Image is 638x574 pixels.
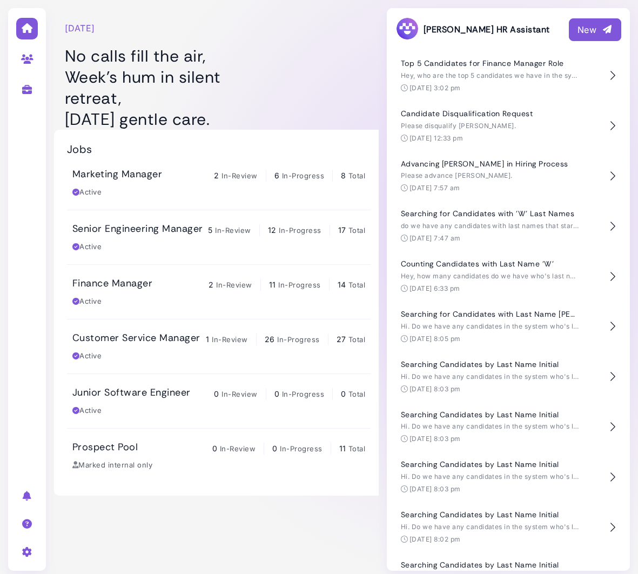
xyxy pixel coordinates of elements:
[65,45,252,130] h1: No calls fill the air, Week’s hum in silent retreat, [DATE] gentle care.
[72,187,102,198] div: Active
[395,251,621,302] button: Counting Candidates with Last Name 'W' Hey, how many candidates do we have who's last name starts...
[401,222,604,230] span: do we have any candidates with last names that start with W?
[72,278,152,290] h3: Finance Manager
[401,510,579,519] h4: Searching Candidates by Last Name Initial
[409,435,461,443] time: [DATE] 8:03 pm
[577,23,613,36] div: New
[401,159,579,169] h4: Advancing [PERSON_NAME] in Hiring Process
[67,429,371,483] a: Prospect Pool 0 In-Review 0 In-Progress 11 Total Marked internal only
[348,281,365,289] span: Total
[278,281,320,289] span: In-Progress
[206,335,209,344] span: 1
[208,225,212,235] span: 5
[212,444,217,453] span: 0
[337,335,346,344] span: 27
[409,535,461,543] time: [DATE] 8:02 pm
[395,17,549,42] h3: [PERSON_NAME] HR Assistant
[409,234,461,242] time: [DATE] 7:47 am
[279,226,321,235] span: In-Progress
[215,226,251,235] span: In-Review
[216,281,252,289] span: In-Review
[221,390,257,398] span: In-Review
[409,335,461,343] time: [DATE] 8:05 pm
[274,171,279,180] span: 6
[221,171,257,180] span: In-Review
[67,143,92,156] h2: Jobs
[72,223,203,235] h3: Senior Engineering Manager
[395,452,621,502] button: Searching Candidates by Last Name Initial Hi. Do we have any candidates in the system who's last ...
[338,225,346,235] span: 17
[282,171,324,180] span: In-Progress
[409,184,460,192] time: [DATE] 7:57 am
[401,560,579,570] h4: Searching Candidates by Last Name Initial
[395,101,621,151] button: Candidate Disqualification Request Please disqualify [PERSON_NAME]. [DATE] 12:33 pm
[209,280,213,289] span: 2
[282,390,324,398] span: In-Progress
[401,109,579,118] h4: Candidate Disqualification Request
[401,360,579,369] h4: Searching Candidates by Last Name Initial
[395,151,621,202] button: Advancing [PERSON_NAME] in Hiring Process Please advance [PERSON_NAME]. [DATE] 7:57 am
[348,226,365,235] span: Total
[72,387,191,399] h3: Junior Software Engineer
[395,302,621,352] button: Searching for Candidates with Last Name [PERSON_NAME] Hi. Do we have any candidates in the system...
[348,390,365,398] span: Total
[212,335,247,344] span: In-Review
[67,374,371,428] a: Junior Software Engineer 0 In-Review 0 In-Progress 0 Total Active
[72,296,102,307] div: Active
[268,225,277,235] span: 12
[72,332,200,344] h3: Customer Service Manager
[395,402,621,452] button: Searching Candidates by Last Name Initial Hi. Do we have any candidates in the system who's last ...
[65,22,95,35] time: [DATE]
[265,335,275,344] span: 26
[338,280,346,289] span: 14
[214,389,219,398] span: 0
[274,389,279,398] span: 0
[401,122,516,130] span: Please disqualify [PERSON_NAME].
[401,410,579,419] h4: Searching Candidates by Last Name Initial
[67,210,371,264] a: Senior Engineering Manager 5 In-Review 12 In-Progress 17 Total Active
[214,171,219,180] span: 2
[339,444,346,453] span: 11
[348,444,365,453] span: Total
[67,265,371,319] a: Finance Manager 2 In-Review 11 In-Progress 14 Total Active
[409,485,461,493] time: [DATE] 8:03 pm
[348,171,365,180] span: Total
[409,284,460,292] time: [DATE] 6:33 pm
[395,352,621,402] button: Searching Candidates by Last Name Initial Hi. Do we have any candidates in the system who's last ...
[72,442,138,453] h3: Prospect Pool
[67,156,371,210] a: Marketing Manager 2 In-Review 6 In-Progress 8 Total Active
[280,444,322,453] span: In-Progress
[409,134,463,142] time: [DATE] 12:33 pm
[395,51,621,101] button: Top 5 Candidates for Finance Manager Role Hey, who are the top 5 candidates we have in the system...
[67,319,371,373] a: Customer Service Manager 1 In-Review 26 In-Progress 27 Total Active
[341,171,346,180] span: 8
[72,242,102,252] div: Active
[341,389,346,398] span: 0
[348,335,365,344] span: Total
[569,18,621,41] button: New
[401,460,579,469] h4: Searching Candidates by Last Name Initial
[401,259,579,269] h4: Counting Candidates with Last Name 'W'
[395,201,621,251] button: Searching for Candidates with 'W' Last Names do we have any candidates with last names that start...
[272,444,277,453] span: 0
[72,351,102,362] div: Active
[401,59,579,68] h4: Top 5 Candidates for Finance Manager Role
[401,171,513,179] span: Please advance [PERSON_NAME].
[220,444,256,453] span: In-Review
[409,84,461,92] time: [DATE] 3:02 pm
[72,169,162,181] h3: Marketing Manager
[72,460,152,471] div: Marked internal only
[72,405,102,416] div: Active
[269,280,276,289] span: 11
[401,209,579,218] h4: Searching for Candidates with 'W' Last Names
[395,502,621,552] button: Searching Candidates by Last Name Initial Hi. Do we have any candidates in the system who's last ...
[409,385,461,393] time: [DATE] 8:03 pm
[401,310,579,319] h4: Searching for Candidates with Last Name [PERSON_NAME]
[401,272,633,280] span: Hey, how many candidates do we have who's last name starts with W?
[277,335,319,344] span: In-Progress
